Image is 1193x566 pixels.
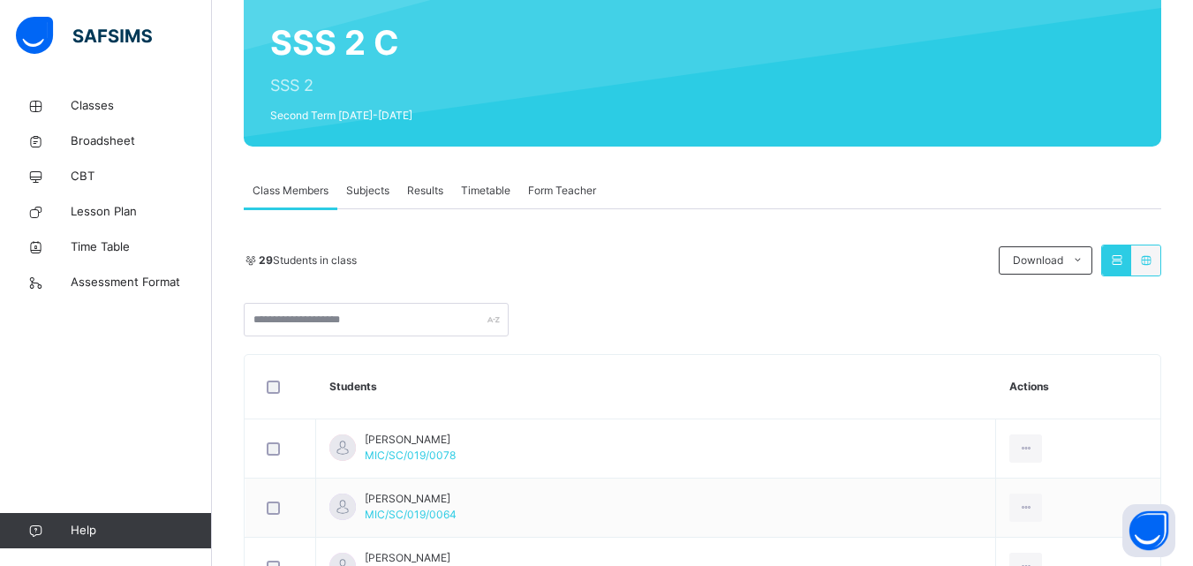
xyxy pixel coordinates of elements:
[1013,253,1063,268] span: Download
[365,432,456,448] span: [PERSON_NAME]
[71,203,212,221] span: Lesson Plan
[16,17,152,54] img: safsims
[461,183,510,199] span: Timetable
[365,550,457,566] span: [PERSON_NAME]
[365,508,457,521] span: MIC/SC/019/0064
[365,449,456,462] span: MIC/SC/019/0078
[1122,504,1175,557] button: Open asap
[316,355,996,419] th: Students
[259,253,273,267] b: 29
[71,274,212,291] span: Assessment Format
[71,132,212,150] span: Broadsheet
[71,522,211,540] span: Help
[71,97,212,115] span: Classes
[365,491,457,507] span: [PERSON_NAME]
[253,183,328,199] span: Class Members
[346,183,389,199] span: Subjects
[407,183,443,199] span: Results
[996,355,1160,419] th: Actions
[528,183,596,199] span: Form Teacher
[259,253,357,268] span: Students in class
[71,168,212,185] span: CBT
[71,238,212,256] span: Time Table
